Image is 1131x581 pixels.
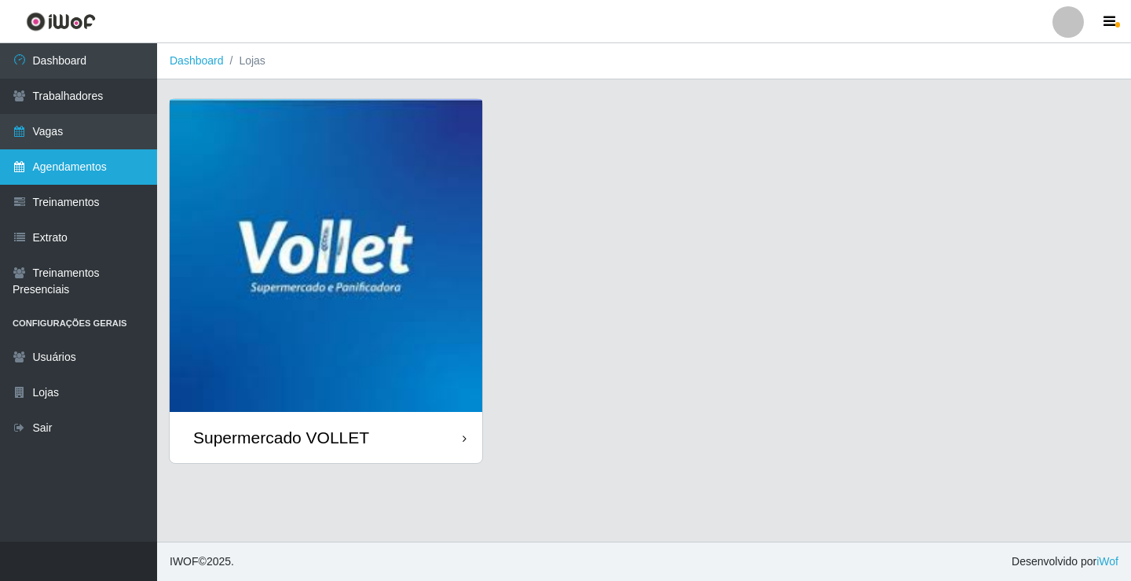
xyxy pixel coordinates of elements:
nav: breadcrumb [157,43,1131,79]
img: CoreUI Logo [26,12,96,31]
div: Supermercado VOLLET [193,428,369,447]
span: © 2025 . [170,553,234,570]
span: Desenvolvido por [1012,553,1118,570]
li: Lojas [224,53,265,69]
a: Supermercado VOLLET [170,99,482,463]
img: cardImg [170,99,482,412]
span: IWOF [170,555,199,568]
a: iWof [1096,555,1118,568]
a: Dashboard [170,54,224,67]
